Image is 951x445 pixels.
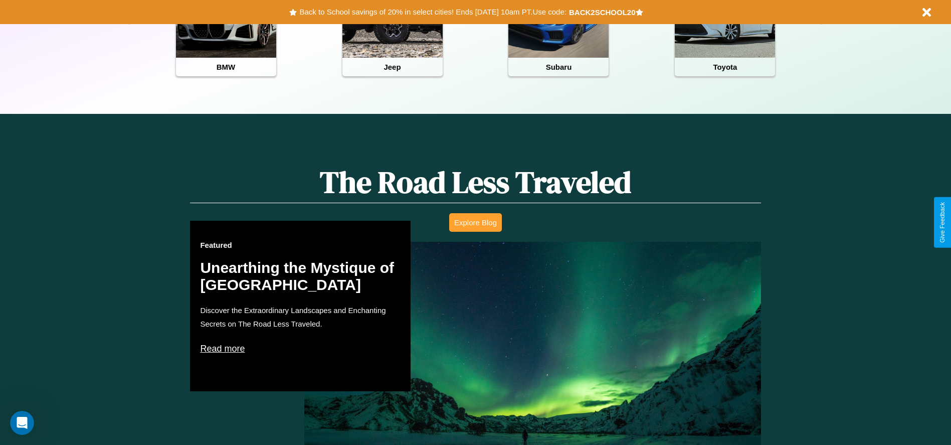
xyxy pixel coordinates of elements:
h4: Toyota [675,58,775,76]
button: Back to School savings of 20% in select cities! Ends [DATE] 10am PT.Use code: [297,5,568,19]
h1: The Road Less Traveled [190,162,760,203]
h4: BMW [176,58,276,76]
div: Give Feedback [939,202,946,243]
p: Discover the Extraordinary Landscapes and Enchanting Secrets on The Road Less Traveled. [200,304,401,331]
p: Read more [200,341,401,357]
h4: Subaru [508,58,609,76]
b: BACK2SCHOOL20 [569,8,636,17]
button: Explore Blog [449,213,502,232]
iframe: Intercom live chat [10,411,34,435]
h4: Jeep [342,58,443,76]
h3: Featured [200,241,401,249]
h2: Unearthing the Mystique of [GEOGRAPHIC_DATA] [200,259,401,293]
